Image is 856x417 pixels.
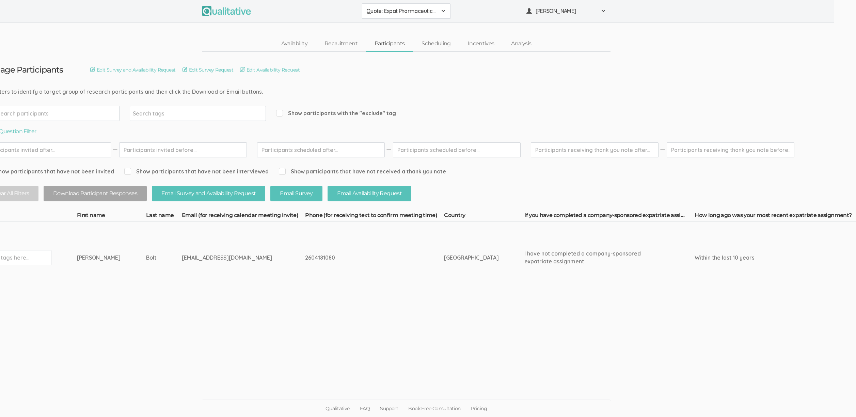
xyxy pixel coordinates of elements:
[659,142,666,157] img: dash.svg
[444,254,499,262] div: [GEOGRAPHIC_DATA]
[355,400,375,417] a: FAQ
[240,66,300,74] a: Edit Availability Request
[305,254,418,262] div: 2604181080
[444,212,524,221] th: Country
[524,212,695,221] th: If you have completed a company-sponsored expatriate assignment, how long was the assignment?
[276,109,396,117] span: Show participants with the "exclude" tag
[44,186,147,202] button: Download Participant Responses
[328,186,411,202] button: Email Availability Request
[531,142,659,157] input: Participants receiving thank you note after...
[270,186,322,202] button: Email Survey
[316,36,366,51] a: Recruitment
[695,254,833,262] div: Within the last 10 years
[257,142,385,157] input: Participants scheduled after...
[503,36,540,51] a: Analysis
[522,3,611,19] button: [PERSON_NAME]
[385,142,392,157] img: dash.svg
[413,36,459,51] a: Scheduling
[536,7,597,15] span: [PERSON_NAME]
[366,7,437,15] span: Quote: Expat Pharmaceutical Managers
[182,212,305,221] th: Email (for receiving calendar meeting invite)
[152,186,265,202] button: Email Survey and Availability Request
[112,142,118,157] img: dash.svg
[393,142,521,157] input: Participants scheduled before...
[146,254,156,262] div: Bolt
[279,168,446,175] span: Show participants that have not received a thank you note
[375,400,403,417] a: Support
[366,36,413,51] a: Participants
[667,142,794,157] input: Participants receiving thank you note before...
[183,66,233,74] a: Edit Survey Request
[362,3,450,19] button: Quote: Expat Pharmaceutical Managers
[119,142,247,157] input: Participants invited before...
[524,250,669,265] div: I have not completed a company-sponsored expatriate assignment
[273,36,316,51] a: Availability
[133,109,175,118] input: Search tags
[77,254,121,262] div: [PERSON_NAME]
[77,212,146,221] th: First name
[403,400,466,417] a: Book Free Consultation
[466,400,492,417] a: Pricing
[90,66,176,74] a: Edit Survey and Availability Request
[320,400,355,417] a: Qualitative
[182,254,280,262] div: [EMAIL_ADDRESS][DOMAIN_NAME]
[202,6,251,16] img: Qualitative
[305,212,444,221] th: Phone (for receiving text to confirm meeting time)
[146,212,182,221] th: Last name
[822,384,856,417] iframe: Chat Widget
[459,36,503,51] a: Incentives
[124,168,269,175] span: Show participants that have not been interviewed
